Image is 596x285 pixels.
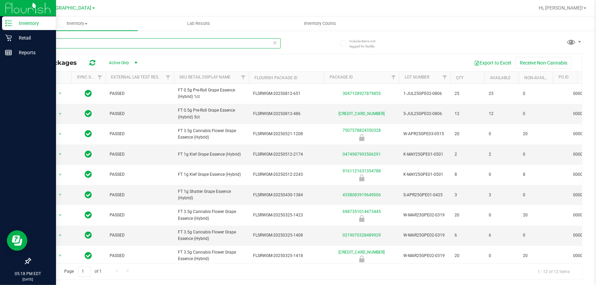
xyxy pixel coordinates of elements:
span: 2 [455,151,481,158]
a: Sync Status [77,75,103,80]
a: 00001018 [573,193,593,197]
a: 00001018 [573,152,593,157]
iframe: Resource center [7,230,27,251]
span: PASSED [110,232,170,239]
span: PASSED [110,253,170,259]
span: W-MAR25GPE02-0319 [403,253,446,259]
span: 5-JUL25GPE02-0806 [403,111,446,117]
span: S-APR25GPE01-0425 [403,192,446,198]
span: FT 0.5g Pre-Roll Grape Essence (Hybrid) 1ct [178,87,245,100]
span: [GEOGRAPHIC_DATA] [45,5,92,11]
div: Quarantine [323,215,400,222]
span: 1-JUL25GPE02-0806 [403,90,446,97]
span: In Sync [85,129,92,139]
span: 12 [455,111,481,117]
input: 1 [78,266,91,277]
a: 00001018 [573,172,593,177]
span: 0 [489,131,515,137]
span: FT 3.5g Cannabis Flower Grape Essence (Hybrid) [178,128,245,141]
span: In Sync [85,230,92,240]
a: Inventory Counts [259,16,381,31]
span: 20 [523,212,549,218]
span: 20 [523,253,549,259]
a: [CREDIT_CARD_NUMBER] [339,250,385,255]
div: Launch Hold [323,134,400,141]
span: 25 [455,90,481,97]
span: In Sync [85,149,92,159]
span: In Sync [85,89,92,98]
a: 0474987993506291 [343,152,381,157]
a: 9161121631354788 [343,169,381,173]
a: Non-Available [524,75,555,80]
span: PASSED [110,151,170,158]
span: 0 [523,232,549,239]
a: Flourish Package ID [254,75,297,80]
span: 3 [455,192,481,198]
span: FT 3.5g Cannabis Flower Grape Essence (Hybrid) [178,229,245,242]
span: In Sync [85,251,92,260]
a: Package ID [330,75,353,80]
span: Lab Results [178,20,219,27]
a: Qty [456,75,463,80]
input: Search Package ID, Item Name, SKU, Lot or Part Number... [30,38,281,48]
span: FT 1g Kief Grape Essence (Hybrid) [178,171,245,178]
span: FLSRWGM-20250512-2174 [253,151,320,158]
a: External Lab Test Result [111,75,165,80]
a: Inventory [16,16,138,31]
p: [DATE] [3,277,53,282]
a: Lab Results [138,16,260,31]
span: PASSED [110,192,170,198]
inline-svg: Retail [5,34,12,41]
span: FLSRWGM-20250812-651 [253,90,320,97]
span: select [56,129,65,139]
span: Include items not tagged for facility [349,39,384,49]
span: PASSED [110,212,170,218]
a: 7507578824350328 [343,128,381,133]
span: 8 [523,171,549,178]
span: FLSRWGM-20250521-1208 [253,131,320,137]
a: 3047128927879855 [343,91,381,96]
a: Filter [238,72,249,83]
a: 0219070328489929 [343,233,381,238]
span: PASSED [110,131,170,137]
span: FLSRWGM-20250512-2243 [253,171,320,178]
a: Sku Retail Display Name [179,75,231,80]
span: 0 [489,171,515,178]
span: Inventory [16,20,138,27]
span: K-MAY25GPE01-0501 [403,151,446,158]
a: 00001001 [573,233,593,238]
span: 3 [489,192,515,198]
span: 25 [489,90,515,97]
a: 00001036 [573,131,593,136]
a: Filter [94,72,106,83]
span: FT 0.5g Pre-Roll Grape Essence (Hybrid) 5ct [178,107,245,120]
span: select [56,109,65,119]
span: select [56,89,65,98]
span: All Packages [36,59,84,67]
div: Newly Received [323,174,400,181]
span: Page of 1 [58,266,108,277]
span: 20 [455,253,481,259]
span: 1 - 12 of 12 items [532,266,575,276]
span: 12 [489,111,515,117]
span: W-MAR25GPE02-0319 [403,212,446,218]
span: 0 [523,192,549,198]
span: FLSRWGM-20250430-1384 [253,192,320,198]
p: 05:18 PM EDT [3,271,53,277]
p: Inventory [12,19,53,27]
span: K-MAY25GPE01-0501 [403,171,446,178]
a: Filter [163,72,174,83]
span: 6 [455,232,481,239]
span: FLSRWGM-20250812-486 [253,111,320,117]
span: PASSED [110,171,170,178]
span: select [56,251,65,260]
a: Filter [439,72,451,83]
inline-svg: Reports [5,49,12,56]
span: 20 [455,131,481,137]
span: Inventory Counts [295,20,345,27]
span: PASSED [110,90,170,97]
span: FT 3.5g Cannabis Flower Grape Essence (Hybrid) [178,249,245,262]
span: 0 [523,111,549,117]
span: W-APR25GPE03-0515 [403,131,446,137]
span: In Sync [85,190,92,200]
